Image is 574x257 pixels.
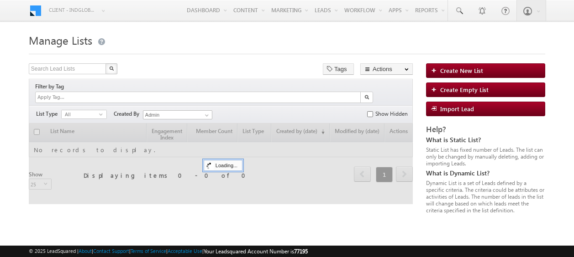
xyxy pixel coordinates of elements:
a: Contact Support [93,248,129,254]
button: Tags [323,63,354,75]
div: What is Static List? [426,136,545,144]
span: select [99,112,106,116]
label: Show Hidden [375,110,408,118]
span: Your Leadsquared Account Number is [204,248,308,255]
span: Create Empty List [440,86,489,93]
a: About [79,248,92,254]
div: What is Dynamic List? [426,169,545,177]
a: Terms of Service [131,248,166,254]
img: import_icon.png [431,106,440,111]
div: Help? [426,125,545,134]
span: Import Lead [440,105,474,113]
img: Search [109,66,114,71]
span: Client - indglobal2 (77195) [49,5,97,15]
a: Show All Items [200,111,211,120]
input: Apply Tag... [37,93,91,101]
img: add_icon.png [431,67,440,73]
span: 77195 [294,248,308,255]
span: Create New List [440,67,483,74]
span: Manage Lists [29,33,92,47]
img: Search [364,95,369,99]
span: © 2025 LeadSquared | | | | | [29,247,308,256]
div: Static List has fixed number of Leads. The list can only be changed by manually deleting, adding ... [426,146,545,167]
span: Created By [114,110,143,118]
span: All [62,110,99,118]
span: List Type [36,110,61,118]
a: Import Lead [426,102,545,116]
a: Acceptable Use [168,248,202,254]
div: Dynamic List is a set of Leads defined by a specific criteria. The criteria could be attributes o... [426,180,545,214]
input: Type to Search [143,110,212,119]
div: Filter by Tag [35,82,67,92]
div: Loading... [204,160,242,171]
img: add_icon.png [431,87,440,92]
button: Actions [360,63,413,75]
